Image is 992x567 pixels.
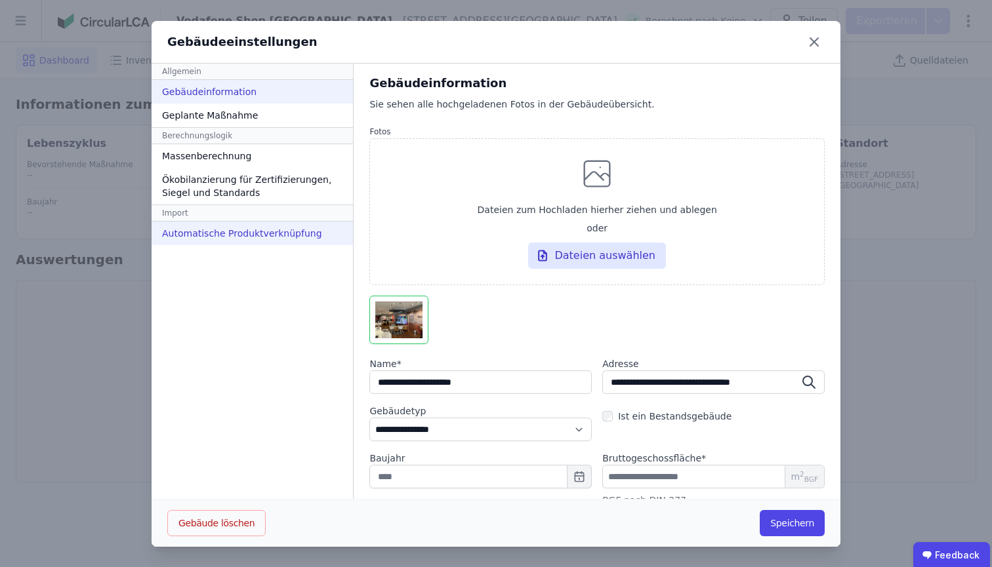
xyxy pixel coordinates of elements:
[587,222,608,235] span: oder
[152,104,353,127] div: Geplante Maßnahme
[800,470,804,478] sup: 2
[791,470,818,483] span: m
[478,203,717,216] span: Dateien zum Hochladen hierher ziehen und ablegen
[528,243,666,269] div: Dateien auswählen
[167,33,318,51] div: Gebäudeeinstellungen
[152,205,353,222] div: Import
[152,168,353,205] div: Ökobilanzierung für Zertifizierungen, Siegel und Standards
[602,452,706,465] label: audits.requiredField
[369,357,592,370] label: audits.requiredField
[152,80,353,104] div: Gebäudeinformation
[152,144,353,168] div: Massenberechnung
[369,127,825,137] label: Fotos
[167,510,266,536] button: Gebäude löschen
[152,127,353,144] div: Berechnungslogik
[369,74,825,92] div: Gebäudeinformation
[152,64,353,80] div: Allgemein
[760,510,825,536] button: Speichern
[602,494,825,507] div: BGF nach DIN 277
[369,452,592,465] label: Baujahr
[602,357,825,370] label: Adresse
[613,410,732,423] label: Ist ein Bestandsgebäude
[152,222,353,245] div: Automatische Produktverknüpfung
[804,475,818,483] sub: BGF
[369,404,592,418] label: Gebäudetyp
[369,98,825,124] div: Sie sehen alle hochgeladenen Fotos in der Gebäudeübersicht.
